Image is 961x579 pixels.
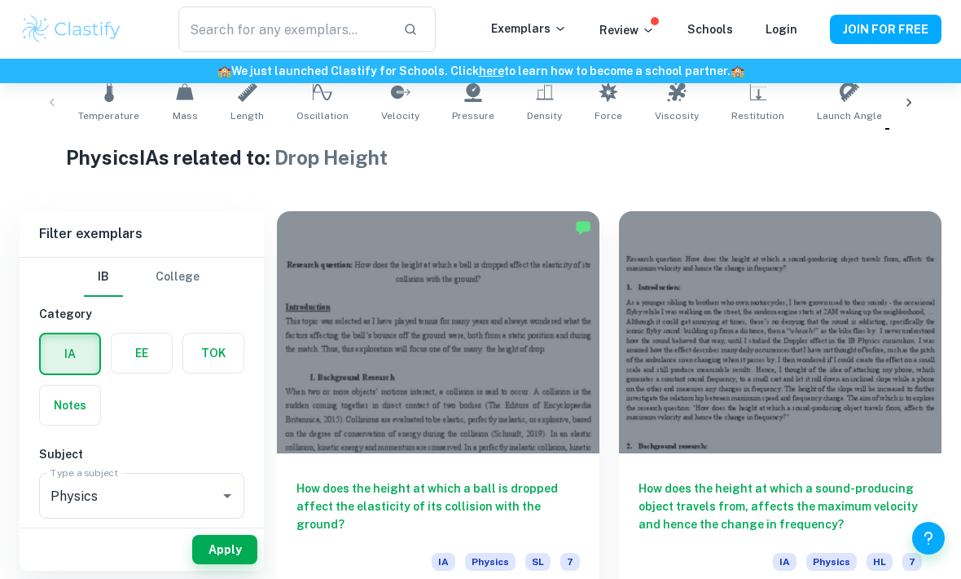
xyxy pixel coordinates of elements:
[655,108,699,123] span: Viscosity
[465,553,516,571] span: Physics
[41,334,99,373] button: IA
[3,62,958,80] h6: We just launched Clastify for Schools. Click to learn how to become a school partner.
[452,108,494,123] span: Pressure
[178,7,390,52] input: Search for any exemplars...
[817,108,882,123] span: Launch Angle
[381,108,419,123] span: Velocity
[525,553,551,571] span: SL
[432,553,455,571] span: IA
[296,108,349,123] span: Oscillation
[766,23,797,36] a: Login
[173,108,198,123] span: Mass
[296,480,580,533] h6: How does the height at which a ball is dropped affect the elasticity of its collision with the gr...
[50,466,118,480] label: Type a subject
[192,535,257,564] button: Apply
[66,143,896,172] h1: Physics IAs related to:
[20,211,264,257] h6: Filter exemplars
[902,553,922,571] span: 7
[479,64,504,77] a: here
[39,305,244,323] h6: Category
[230,108,264,123] span: Length
[912,522,945,555] button: Help and Feedback
[84,258,200,297] div: Filter type choice
[867,553,893,571] span: HL
[217,64,231,77] span: 🏫
[595,108,622,123] span: Force
[527,108,562,123] span: Density
[491,20,567,38] p: Exemplars
[156,258,200,297] button: College
[687,23,733,36] a: Schools
[599,21,655,39] p: Review
[731,64,744,77] span: 🏫
[183,334,244,373] button: TOK
[806,553,857,571] span: Physics
[731,108,784,123] span: Restitution
[575,219,591,236] img: Marked
[20,13,123,46] img: Clastify logo
[773,553,796,571] span: IA
[39,445,244,463] h6: Subject
[274,146,388,169] span: Drop Height
[216,484,239,507] button: Open
[560,553,580,571] span: 7
[40,386,100,425] button: Notes
[112,334,172,373] button: EE
[78,108,139,123] span: Temperature
[638,480,922,533] h6: How does the height at which a sound-producing object travels from, affects the maximum velocity ...
[84,258,123,297] button: IB
[830,15,941,44] button: JOIN FOR FREE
